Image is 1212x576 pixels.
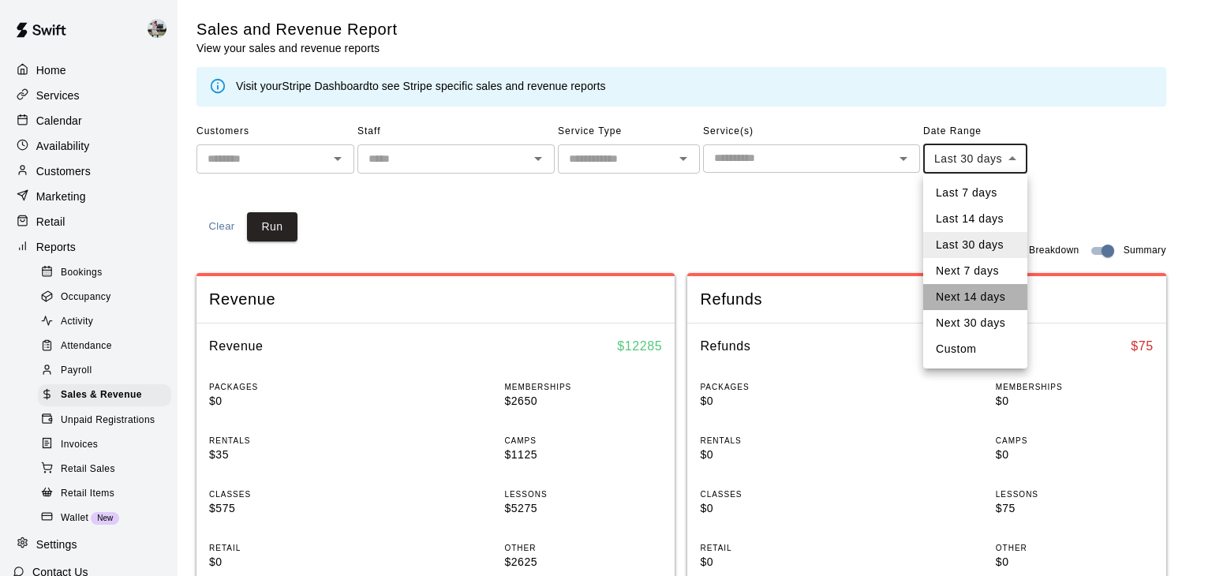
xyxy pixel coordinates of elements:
li: Next 14 days [923,284,1027,310]
li: Last 30 days [923,232,1027,258]
li: Next 30 days [923,310,1027,336]
li: Last 7 days [923,180,1027,206]
li: Custom [923,336,1027,362]
li: Next 7 days [923,258,1027,284]
li: Last 14 days [923,206,1027,232]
